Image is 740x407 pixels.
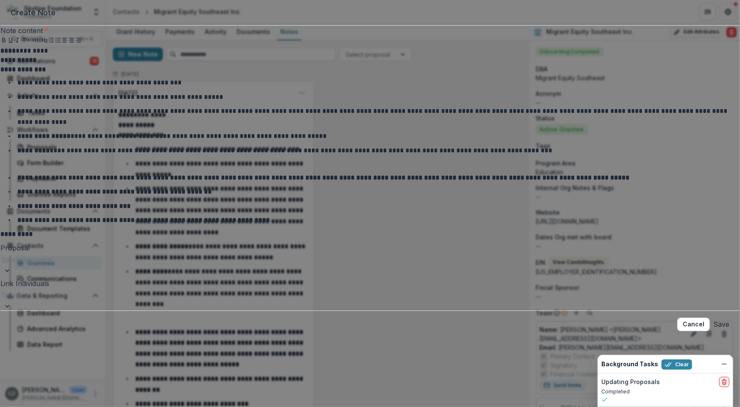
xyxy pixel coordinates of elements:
[55,36,61,46] button: Ordered List
[662,359,692,370] button: Clear
[14,36,21,46] button: Italicize
[719,377,729,387] button: delete
[0,279,49,288] label: Link Individuals
[61,36,68,46] button: Align Left
[0,0,740,26] header: Create Note
[601,361,658,368] h2: Background Tasks
[48,36,55,46] button: Bullet List
[719,359,729,369] button: Dismiss
[28,36,34,46] button: Code
[677,317,710,331] button: Cancel
[34,36,41,46] button: Heading 1
[0,26,48,35] label: Note content
[713,317,729,331] button: Save
[41,36,48,46] button: Heading 2
[75,36,82,46] button: Align Right
[713,320,729,328] span: Save
[21,36,28,46] button: Strike
[0,36,7,46] button: Bold
[68,36,75,46] button: Align Center
[601,388,729,396] p: Completed
[0,244,30,252] label: Proposal
[601,379,660,386] h2: Updating Proposals
[7,36,14,46] button: Underline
